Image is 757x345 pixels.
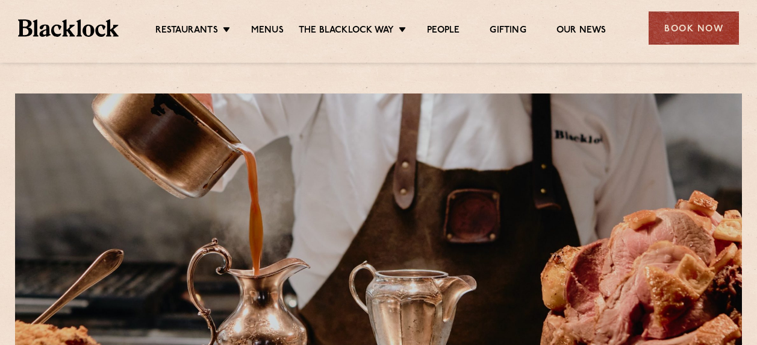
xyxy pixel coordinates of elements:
a: Menus [251,25,284,38]
a: The Blacklock Way [299,25,394,38]
a: Gifting [490,25,526,38]
a: Our News [556,25,606,38]
div: Book Now [649,11,739,45]
a: Restaurants [155,25,218,38]
a: People [427,25,459,38]
img: BL_Textured_Logo-footer-cropped.svg [18,19,119,36]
